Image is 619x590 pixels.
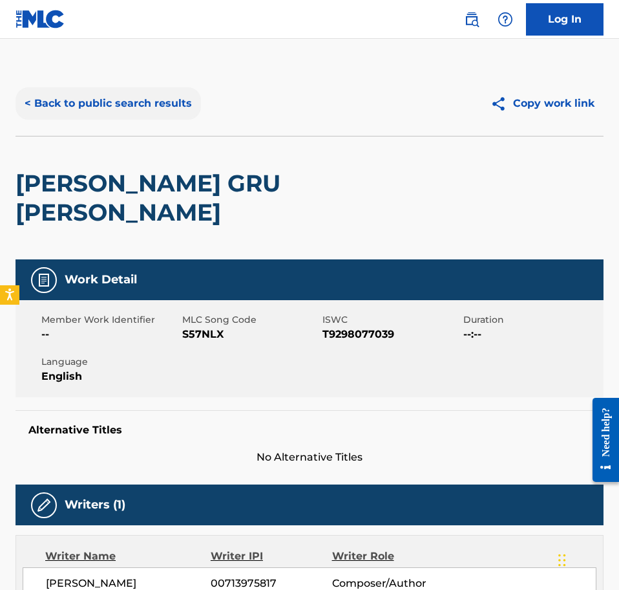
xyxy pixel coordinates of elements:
[481,87,603,120] button: Copy work link
[182,327,320,342] span: S57NLX
[41,327,179,342] span: --
[526,3,603,36] a: Log In
[36,272,52,288] img: Work Detail
[583,386,619,493] iframe: Resource Center
[36,497,52,513] img: Writers
[490,96,513,112] img: Copy work link
[459,6,485,32] a: Public Search
[41,355,179,369] span: Language
[463,313,601,327] span: Duration
[463,327,601,342] span: --:--
[16,169,368,227] h2: [PERSON_NAME] GRU [PERSON_NAME]
[16,450,603,465] span: No Alternative Titles
[498,12,513,27] img: help
[28,424,591,437] h5: Alternative Titles
[211,549,332,564] div: Writer IPI
[492,6,518,32] div: Help
[322,313,460,327] span: ISWC
[65,272,137,287] h5: Work Detail
[322,327,460,342] span: T9298077039
[45,549,211,564] div: Writer Name
[182,313,320,327] span: MLC Song Code
[464,12,479,27] img: search
[41,369,179,384] span: English
[558,541,566,580] div: Drag
[16,87,201,120] button: < Back to public search results
[16,10,65,28] img: MLC Logo
[65,497,125,512] h5: Writers (1)
[41,313,179,327] span: Member Work Identifier
[554,528,619,590] iframe: Chat Widget
[332,549,443,564] div: Writer Role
